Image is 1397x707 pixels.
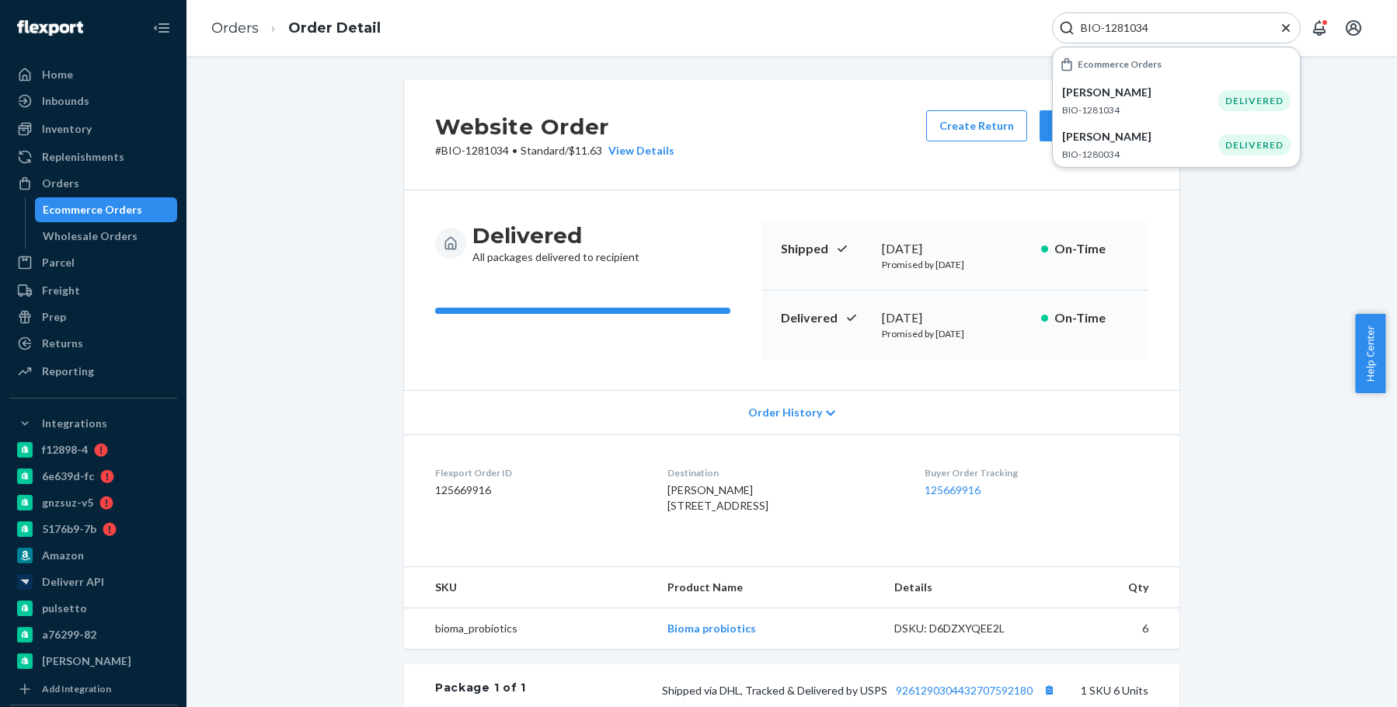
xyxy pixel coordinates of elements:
a: 125669916 [925,483,981,496]
div: Inbounds [42,93,89,109]
button: Open account menu [1338,12,1369,44]
a: Bioma probiotics [667,622,756,635]
div: [DATE] [882,309,1029,327]
a: Prep [9,305,177,329]
div: [PERSON_NAME] [42,653,131,669]
a: Inventory [9,117,177,141]
a: Amazon [9,543,177,568]
dt: Destination [667,466,899,479]
a: Replenishments [9,145,177,169]
a: Returns [9,331,177,356]
div: Deliverr API [42,574,104,590]
button: Help Center [1355,314,1385,393]
div: DELIVERED [1218,134,1291,155]
div: pulsetto [42,601,87,616]
button: Copy tracking number [1039,680,1059,700]
a: Freight [9,278,177,303]
div: Prep [42,309,66,325]
div: Reporting [42,364,94,379]
a: Parcel [9,250,177,275]
span: [PERSON_NAME] [STREET_ADDRESS] [667,483,768,512]
button: Integrations [9,411,177,436]
div: f12898-4 [42,442,88,458]
a: [PERSON_NAME] [9,649,177,674]
p: [PERSON_NAME] [1062,85,1218,100]
span: • [512,144,517,157]
p: On-Time [1054,240,1130,258]
p: BIO-1280034 [1062,148,1218,161]
input: Search Input [1075,20,1266,36]
dt: Flexport Order ID [435,466,643,479]
a: Orders [211,19,259,37]
div: Freight [42,283,80,298]
a: f12898-4 [9,437,177,462]
div: DELIVERED [1218,90,1291,111]
h6: Ecommerce Orders [1078,59,1162,69]
td: bioma_probiotics [404,608,655,650]
button: View Details [602,143,674,158]
div: [DATE] [882,240,1029,258]
h2: Website Order [435,110,674,143]
a: Deliverr API [9,569,177,594]
span: Shipped via DHL, Tracked & Delivered by USPS [662,684,1059,697]
p: On-Time [1054,309,1130,327]
div: 6e639d-fc [42,468,94,484]
a: 9261290304432707592180 [896,684,1033,697]
div: Ecommerce Orders [43,202,142,218]
div: Add Integration [42,682,111,695]
div: Parcel [42,255,75,270]
h3: Delivered [472,221,639,249]
a: 6e639d-fc [9,464,177,489]
div: Orders [42,176,79,191]
td: 6 [1052,608,1179,650]
div: Amazon [42,548,84,563]
a: Order Detail [288,19,381,37]
div: DSKU: D6DZXYQEE2L [894,621,1040,636]
p: Promised by [DATE] [882,258,1029,271]
a: a76299-82 [9,622,177,647]
p: Promised by [DATE] [882,327,1029,340]
div: Replenishments [42,149,124,165]
a: gnzsuz-v5 [9,490,177,515]
div: Inventory [42,121,92,137]
button: Create Return [926,110,1027,141]
div: 1 SKU 6 Units [526,680,1148,700]
span: Order History [748,405,822,420]
p: BIO-1281034 [1062,103,1218,117]
a: Wholesale Orders [35,224,178,249]
p: [PERSON_NAME] [1062,129,1218,145]
svg: Search Icon [1059,20,1075,36]
div: Package 1 of 1 [435,680,526,700]
div: Integrations [42,416,107,431]
p: Shipped [781,240,869,258]
img: Flexport logo [17,20,83,36]
th: Qty [1052,567,1179,608]
div: Returns [42,336,83,351]
th: Product Name [655,567,881,608]
a: 5176b9-7b [9,517,177,542]
ol: breadcrumbs [199,5,393,51]
a: Home [9,62,177,87]
div: gnzsuz-v5 [42,495,93,510]
dt: Buyer Order Tracking [925,466,1148,479]
button: Close Navigation [146,12,177,44]
p: # BIO-1281034 / $11.63 [435,143,674,158]
div: Wholesale Orders [43,228,138,244]
a: Add Integration [9,680,177,698]
div: All packages delivered to recipient [472,221,639,265]
button: Duplicate Order [1040,110,1148,141]
th: Details [882,567,1053,608]
span: Standard [521,144,565,157]
a: Orders [9,171,177,196]
a: Inbounds [9,89,177,113]
p: Delivered [781,309,869,327]
a: pulsetto [9,596,177,621]
div: 5176b9-7b [42,521,96,537]
div: Home [42,67,73,82]
a: Reporting [9,359,177,384]
button: Close Search [1278,20,1294,37]
th: SKU [404,567,655,608]
button: Open notifications [1304,12,1335,44]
